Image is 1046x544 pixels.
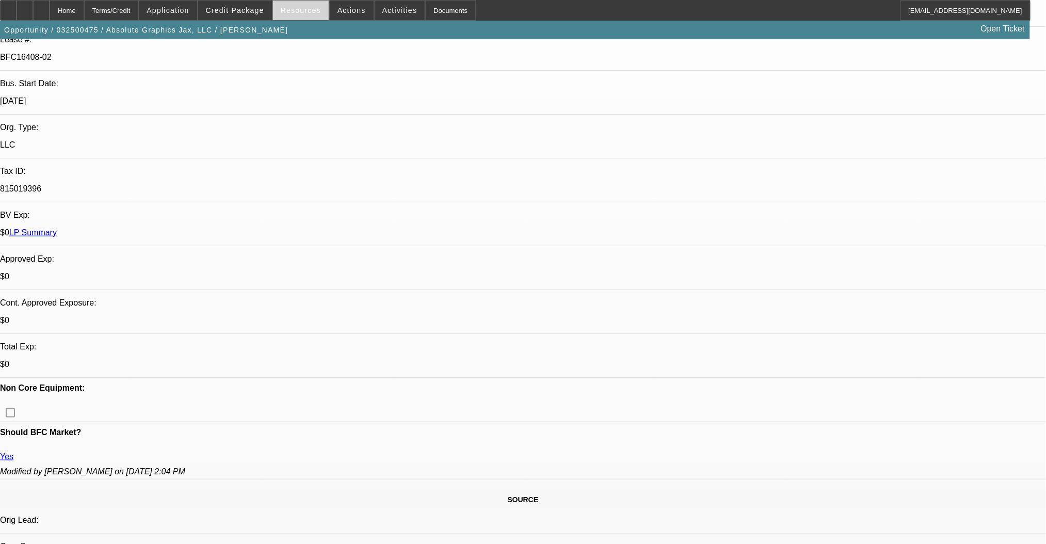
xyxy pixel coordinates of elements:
span: Credit Package [206,6,264,14]
span: SOURCE [508,495,539,504]
span: Application [147,6,189,14]
button: Credit Package [198,1,272,20]
span: Opportunity / 032500475 / Absolute Graphics Jax, LLC / [PERSON_NAME] [4,26,288,34]
span: Actions [337,6,366,14]
button: Application [139,1,197,20]
button: Activities [375,1,425,20]
button: Resources [273,1,329,20]
span: Activities [382,6,417,14]
a: LP Summary [9,228,57,237]
span: Resources [281,6,321,14]
a: Open Ticket [977,20,1029,38]
button: Actions [330,1,374,20]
